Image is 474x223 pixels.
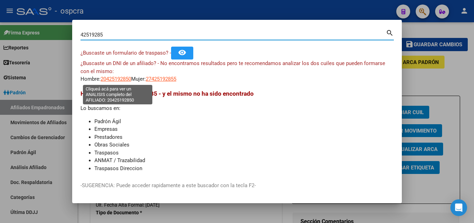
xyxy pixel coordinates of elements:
[81,59,393,83] div: Hombre: Mujer:
[94,149,393,157] li: Traspasos
[81,182,393,190] p: -SUGERENCIA: Puede acceder rapidamente a este buscador con la tecla F2-
[386,28,394,37] mat-icon: search
[94,141,393,149] li: Obras Sociales
[450,199,467,216] div: Open Intercom Messenger
[94,125,393,133] li: Empresas
[146,76,176,82] span: 27425192855
[81,89,393,172] div: Lo buscamos en:
[94,157,393,165] li: ANMAT / Trazabilidad
[94,133,393,141] li: Prestadores
[81,50,171,56] span: ¿Buscaste un formulario de traspaso? -
[81,90,254,97] span: Hemos buscado - 42519285 - y el mismo no ha sido encontrado
[94,165,393,173] li: Traspasos Direccion
[178,48,186,57] mat-icon: remove_red_eye
[94,118,393,126] li: Padrón Ágil
[101,76,131,82] span: 20425192850
[81,60,385,74] span: ¿Buscaste un DNI de un afiliado? - No encontramos resultados pero te recomendamos analizar los do...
